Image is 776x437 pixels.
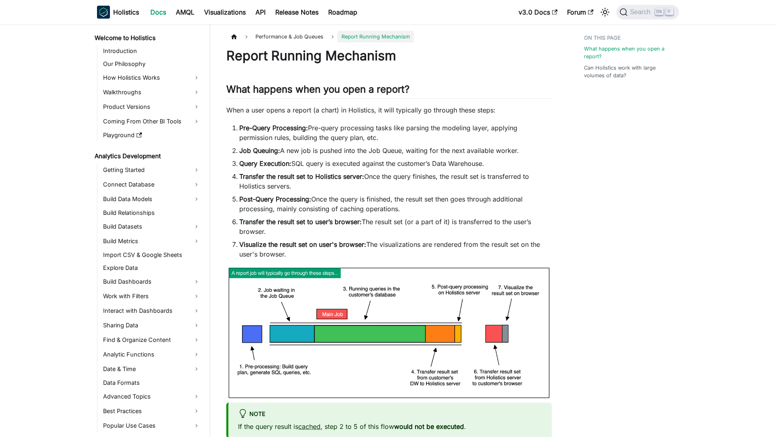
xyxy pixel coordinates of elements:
[239,195,311,203] strong: Post-Query Processing:
[199,6,251,19] a: Visualizations
[394,422,464,431] strong: would not be executed
[101,235,203,248] a: Build Metrics
[226,48,552,64] h1: Report Running Mechanism
[239,172,552,191] li: Once the query finishes, the result set is transferred to Holistics servers.
[101,178,203,191] a: Connect Database
[101,58,203,70] a: Our Philosophy
[97,6,139,19] a: HolisticsHolistics
[101,207,203,218] a: Build Relationships
[145,6,171,19] a: Docs
[616,5,679,19] button: Search (Ctrl+K)
[101,193,203,206] a: Build Data Models
[101,163,203,176] a: Getting Started
[514,6,562,19] a: v3.0 Docs
[239,194,552,214] li: Once the query is finished, the result set then goes through additional processing, mainly consis...
[239,146,280,155] strong: Job Queuing:
[239,172,364,180] strong: Transfer the result set to Holistics server:
[101,377,203,388] a: Data Formats
[101,348,203,361] a: Analytic Functions
[251,6,270,19] a: API
[101,45,203,57] a: Introduction
[584,64,674,79] a: Can Holistics work with large volumes of data?
[337,31,414,42] span: Report Running Mechanism
[101,390,203,403] a: Advanced Topics
[239,218,362,226] strong: Transfer the result set to user’s browser:
[101,71,203,84] a: How Holistics Works
[584,45,674,60] a: What happens when you open a report?
[599,6,612,19] button: Switch between dark and light mode (currently light mode)
[101,290,203,303] a: Work with Filters
[89,24,210,437] nav: Docs sidebar
[101,100,203,113] a: Product Versions
[226,105,552,115] p: When a user opens a report (a chart) in Holistics, it will typically go through these steps:
[239,240,552,259] li: The visualizations are rendered from the result set on the user's browser.
[665,8,673,15] kbd: K
[239,217,552,236] li: The result set (or a part of it) is transferred to the user’s browser.
[239,124,308,132] strong: Pre-Query Processing:
[92,32,203,44] a: Welcome to Holistics
[628,8,656,16] span: Search
[101,319,203,332] a: Sharing Data
[101,275,203,288] a: Build Dashboards
[238,422,542,431] p: If the query result is , step 2 to 5 of this flow .
[97,6,110,19] img: Holistics
[226,31,552,42] nav: Breadcrumbs
[562,6,598,19] a: Forum
[226,31,242,42] a: Home page
[226,83,552,99] h2: What happens when you open a report?
[298,422,321,431] a: cached
[171,6,199,19] a: AMQL
[238,409,542,420] div: Note
[101,249,203,261] a: Import CSV & Google Sheets
[101,129,203,141] a: Playground
[270,6,323,19] a: Release Notes
[101,363,203,375] a: Date & Time
[101,86,203,99] a: Walkthroughs
[101,220,203,233] a: Build Datasets
[239,240,366,248] strong: Visualize the result set on user's browser:
[239,159,291,168] strong: Query Execution:
[101,419,203,432] a: Popular Use Cases
[113,7,139,17] b: Holistics
[101,115,203,128] a: Coming From Other BI Tools
[92,151,203,162] a: Analytics Development
[239,146,552,155] li: A new job is pushed into the Job Queue, waiting for the next available worker.
[323,6,362,19] a: Roadmap
[101,304,203,317] a: Interact with Dashboards
[101,262,203,274] a: Explore Data
[101,333,203,346] a: Find & Organize Content
[239,123,552,142] li: Pre-query processing tasks like parsing the modeling layer, applying permission rules, building t...
[239,159,552,168] li: SQL query is executed against the customer’s Data Warehouse.
[251,31,327,42] span: Performance & Job Queues
[101,405,203,418] a: Best Practices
